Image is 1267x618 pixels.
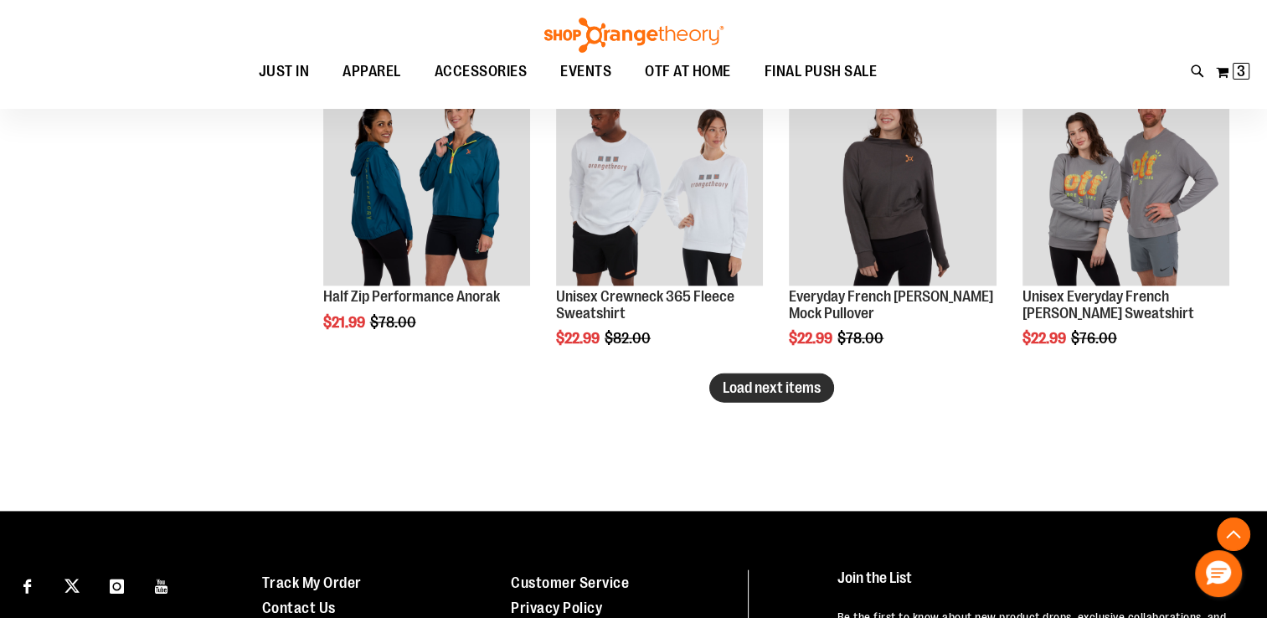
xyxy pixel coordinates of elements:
img: Half Zip Performance Anorak [323,79,530,286]
div: product [1014,70,1238,389]
div: product [315,70,538,373]
span: 3 [1237,63,1245,80]
span: $22.99 [556,330,602,347]
span: $78.00 [370,314,419,331]
span: ACCESSORIES [435,53,528,90]
a: Visit our Youtube page [147,570,177,600]
a: FINAL PUSH SALE [748,53,894,90]
img: Twitter [64,579,80,594]
a: Unisex Everyday French [PERSON_NAME] Sweatshirt [1022,288,1194,322]
img: Product image for Everyday French Terry Crop Mock Pullover [789,79,996,286]
span: OTF AT HOME [645,53,731,90]
span: $22.99 [1022,330,1069,347]
img: Product image for Unisex Everyday French Terry Crewneck Sweatshirt [1022,79,1229,286]
span: $22.99 [789,330,835,347]
span: $21.99 [323,314,368,331]
button: Load next items [709,373,834,403]
span: Load next items [723,379,821,396]
a: ACCESSORIES [418,53,544,91]
a: Contact Us [262,600,336,616]
a: Product image for Unisex Crewneck 365 Fleece SweatshirtSALE [556,79,763,288]
span: FINAL PUSH SALE [765,53,878,90]
span: JUST IN [259,53,310,90]
a: Product image for Unisex Everyday French Terry Crewneck SweatshirtSALE [1022,79,1229,288]
a: Customer Service [511,574,629,591]
img: Shop Orangetheory [542,18,726,53]
a: Everyday French [PERSON_NAME] Mock Pullover [789,288,993,322]
a: Product image for Everyday French Terry Crop Mock PulloverSALE [789,79,996,288]
a: EVENTS [543,53,628,91]
a: JUST IN [242,53,327,91]
a: APPAREL [326,53,418,91]
span: EVENTS [560,53,611,90]
a: Half Zip Performance Anorak [323,288,500,305]
a: OTF AT HOME [628,53,748,91]
span: $76.00 [1071,330,1120,347]
button: Back To Top [1217,518,1250,551]
a: Unisex Crewneck 365 Fleece Sweatshirt [556,288,734,322]
a: Visit our Instagram page [102,570,131,600]
a: Half Zip Performance AnorakSALE [323,79,530,288]
a: Track My Order [262,574,362,591]
h4: Join the List [837,570,1234,601]
span: APPAREL [343,53,401,90]
a: Privacy Policy [511,600,602,616]
a: Visit our Facebook page [13,570,42,600]
button: Hello, have a question? Let’s chat. [1195,550,1242,597]
div: product [548,70,771,389]
div: product [780,70,1004,389]
img: Product image for Unisex Crewneck 365 Fleece Sweatshirt [556,79,763,286]
span: $78.00 [837,330,886,347]
span: $82.00 [605,330,653,347]
a: Visit our X page [58,570,87,600]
